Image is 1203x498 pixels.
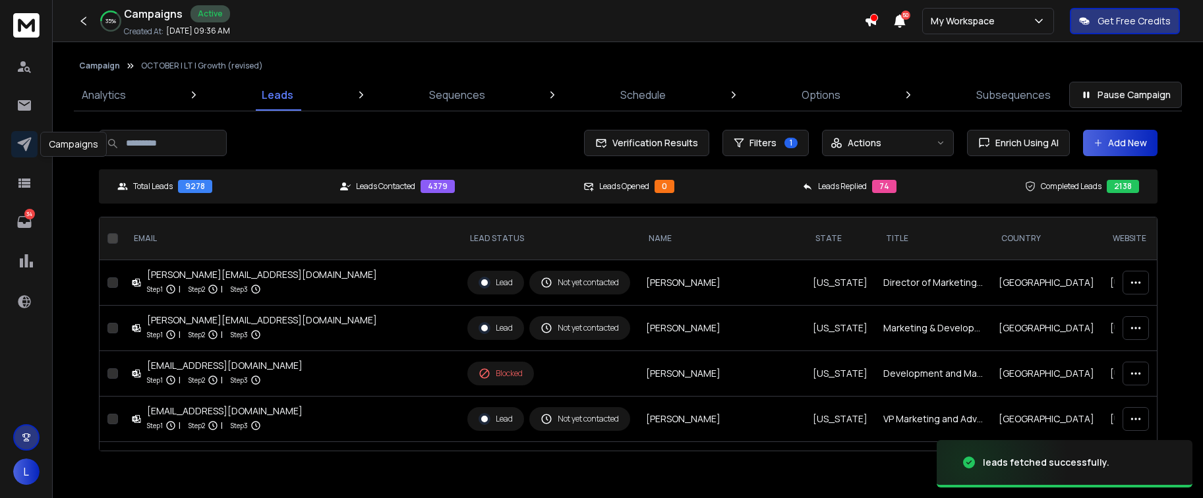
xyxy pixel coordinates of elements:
p: Created At: [124,26,163,37]
p: | [221,419,223,432]
a: Leads [254,79,301,111]
p: Step 1 [147,283,163,296]
p: [DATE] 09:36 AM [166,26,230,36]
span: Filters [749,136,777,150]
td: [GEOGRAPHIC_DATA] [991,397,1102,442]
a: Options [794,79,848,111]
p: Leads [262,87,293,103]
div: [EMAIL_ADDRESS][DOMAIN_NAME] [147,450,303,463]
td: Director of Marketing, Communications and Programs [875,260,991,306]
p: Step 3 [231,328,248,341]
th: State [805,217,875,260]
p: Actions [848,136,881,150]
p: | [179,419,181,432]
div: 2138 [1107,180,1139,193]
p: Sequences [429,87,485,103]
p: 35 % [105,17,116,25]
p: | [221,328,223,341]
p: Step 1 [147,328,163,341]
a: Schedule [612,79,674,111]
th: EMAIL [123,217,459,260]
div: Blocked [479,368,523,379]
th: Country [991,217,1102,260]
p: Total Leads [133,181,173,192]
a: Subsequences [968,79,1059,111]
td: [US_STATE] [805,351,875,397]
button: Verification Results [584,130,709,156]
td: Marketing & Development Specialist [875,306,991,351]
div: Not yet contacted [541,277,619,289]
p: Subsequences [976,87,1051,103]
span: Verification Results [607,136,698,150]
div: leads fetched successfully. [983,456,1109,469]
td: [PERSON_NAME] [638,351,805,397]
td: [PERSON_NAME] [638,260,805,306]
div: [PERSON_NAME][EMAIL_ADDRESS][DOMAIN_NAME] [147,268,377,281]
td: [PERSON_NAME] [638,397,805,442]
p: | [221,283,223,296]
button: Campaign [79,61,120,71]
td: [PERSON_NAME] [638,306,805,351]
button: Get Free Credits [1070,8,1180,34]
div: [PERSON_NAME][EMAIL_ADDRESS][DOMAIN_NAME] [147,314,377,327]
td: [GEOGRAPHIC_DATA] [991,351,1102,397]
p: Leads Opened [599,181,649,192]
p: Step 2 [189,328,205,341]
a: 34 [11,209,38,235]
p: My Workspace [931,14,1000,28]
td: [US_STATE] [805,442,875,487]
div: Lead [479,277,513,289]
div: 0 [655,180,674,193]
p: Schedule [620,87,666,103]
th: NAME [638,217,805,260]
p: Get Free Credits [1098,14,1171,28]
p: Completed Leads [1041,181,1101,192]
p: OCTOBER | LT | Growth (revised) [141,61,263,71]
td: Sales & Marketing Coordinator [875,442,991,487]
div: Campaigns [40,132,107,157]
p: Analytics [82,87,126,103]
p: Step 3 [231,419,248,432]
p: 34 [24,209,35,219]
p: | [179,373,181,387]
div: 9278 [178,180,212,193]
span: Enrich Using AI [990,136,1059,150]
p: Step 1 [147,419,163,432]
button: Add New [1083,130,1158,156]
p: Step 2 [189,283,205,296]
p: Step 2 [189,373,205,387]
p: | [179,328,181,341]
th: LEAD STATUS [459,217,638,260]
td: [US_STATE] [805,397,875,442]
button: L [13,458,40,485]
p: Step 1 [147,373,163,387]
button: Pause Campaign [1069,82,1182,108]
a: Sequences [421,79,493,111]
td: [US_STATE] [805,306,875,351]
td: [PERSON_NAME] [638,442,805,487]
div: [EMAIL_ADDRESS][DOMAIN_NAME] [147,404,303,418]
p: Leads Replied [818,181,867,192]
td: [US_STATE] [805,260,875,306]
button: Filters1 [722,130,809,156]
p: Options [802,87,840,103]
p: Leads Contacted [356,181,415,192]
span: 1 [784,138,798,148]
button: Enrich Using AI [967,130,1070,156]
p: | [221,373,223,387]
td: Development and Marketing Manager [875,351,991,397]
div: Not yet contacted [541,413,619,425]
p: Step 2 [189,419,205,432]
div: 4379 [421,180,455,193]
div: 74 [872,180,896,193]
div: [EMAIL_ADDRESS][DOMAIN_NAME] [147,359,303,372]
div: Lead [479,413,513,425]
div: Active [191,5,230,22]
div: Lead [479,322,513,334]
td: [GEOGRAPHIC_DATA] [991,306,1102,351]
td: [GEOGRAPHIC_DATA] [991,260,1102,306]
td: VP Marketing and Advertising [875,397,991,442]
p: Step 3 [231,283,248,296]
div: Not yet contacted [541,322,619,334]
